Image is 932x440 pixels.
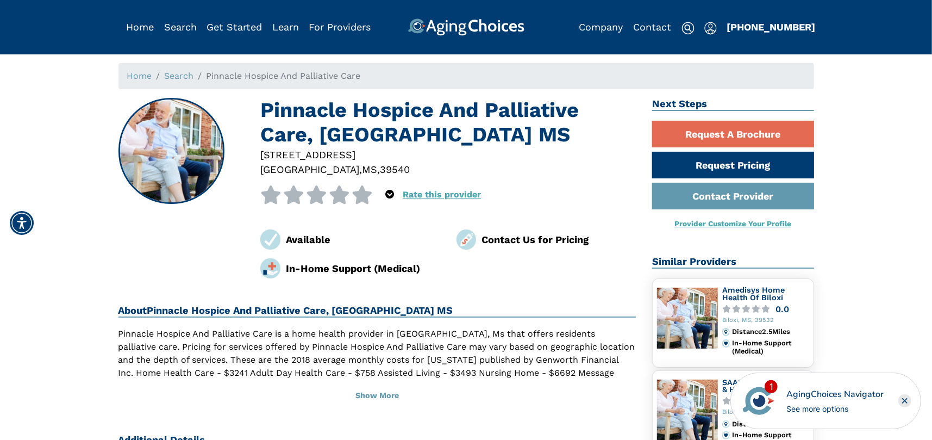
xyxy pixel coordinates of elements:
[377,164,380,175] span: ,
[674,219,791,228] a: Provider Customize Your Profile
[286,261,440,276] div: In-Home Support (Medical)
[260,147,636,162] div: [STREET_ADDRESS]
[704,18,717,36] div: Popover trigger
[10,211,34,235] div: Accessibility Menu
[118,305,636,318] h2: About Pinnacle Hospice And Palliative Care, [GEOGRAPHIC_DATA] MS
[164,21,197,33] a: Search
[260,164,359,175] span: [GEOGRAPHIC_DATA]
[579,21,623,33] a: Company
[118,384,636,408] button: Show More
[722,286,785,302] a: Amedisys Home Health Of Biloxi
[786,403,884,414] div: See more options
[309,21,371,33] a: For Providers
[722,409,809,416] div: Biloxi, MS, 39533-1280
[260,98,636,147] h1: Pinnacle Hospice And Palliative Care, [GEOGRAPHIC_DATA] MS
[652,152,814,178] a: Request Pricing
[681,22,695,35] img: search-icon.svg
[127,21,154,33] a: Home
[732,328,809,336] div: Distance 2.5 Miles
[722,420,730,428] img: distance.svg
[722,317,809,324] div: Biloxi, MS, 39532
[652,121,814,147] a: Request A Brochure
[207,21,262,33] a: Get Started
[633,21,671,33] a: Contact
[704,22,717,35] img: user-icon.svg
[165,71,194,81] a: Search
[775,305,789,313] div: 0.0
[286,232,440,247] div: Available
[722,339,730,347] img: primary.svg
[481,232,636,247] div: Contact Us for Pricing
[403,189,481,200] a: Rate this provider
[164,18,197,36] div: Popover trigger
[740,382,777,419] img: avatar
[732,339,809,355] div: In-Home Support (Medical)
[127,71,152,81] a: Home
[652,98,814,111] h2: Next Steps
[362,164,377,175] span: MS
[722,305,809,313] a: 0.0
[385,185,394,204] div: Popover trigger
[722,397,809,405] a: 0.0
[898,394,911,407] div: Close
[359,164,362,175] span: ,
[207,71,361,81] span: Pinnacle Hospice And Palliative Care
[119,99,223,203] img: Pinnacle Hospice And Palliative Care, Diberville MS
[722,431,730,439] img: primary.svg
[118,327,636,393] p: Pinnacle Hospice And Palliative Care is a home health provider in [GEOGRAPHIC_DATA], Ms that offe...
[722,378,803,394] a: SAAD'S Home Health & Hospice Services
[272,21,299,33] a: Learn
[652,183,814,209] a: Contact Provider
[408,18,524,36] img: AgingChoices
[765,380,778,393] div: 1
[786,388,884,401] div: AgingChoices Navigator
[732,420,809,428] div: Distance 3.0 Miles
[118,63,814,89] nav: breadcrumb
[652,256,814,269] h2: Similar Providers
[727,21,816,33] a: [PHONE_NUMBER]
[380,162,410,177] div: 39540
[722,328,730,336] img: distance.svg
